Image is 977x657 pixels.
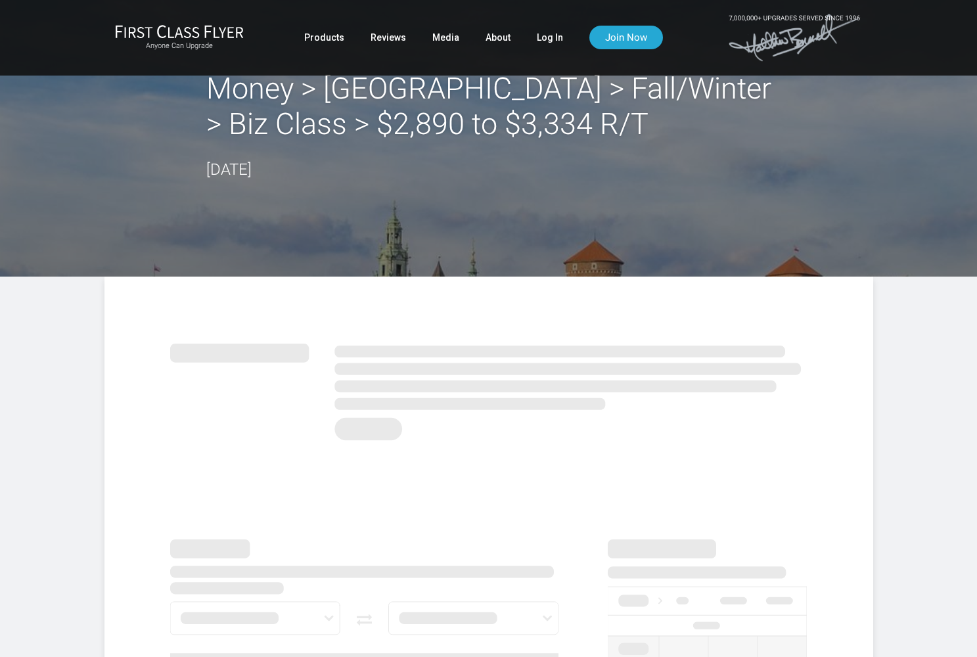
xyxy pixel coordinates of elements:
[170,329,807,448] img: summary.svg
[537,26,563,49] a: Log In
[304,26,344,49] a: Products
[115,24,244,38] img: First Class Flyer
[432,26,459,49] a: Media
[115,24,244,51] a: First Class FlyerAnyone Can Upgrade
[589,26,663,49] a: Join Now
[206,71,771,142] h2: Money > [GEOGRAPHIC_DATA] > Fall/Winter > Biz Class > $2,890 to $3,334 R/T
[486,26,511,49] a: About
[115,41,244,51] small: Anyone Can Upgrade
[206,160,252,179] time: [DATE]
[371,26,406,49] a: Reviews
